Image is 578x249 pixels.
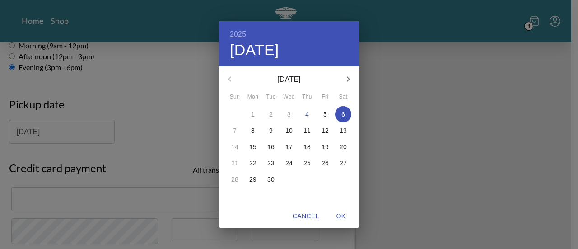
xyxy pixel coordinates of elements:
[281,93,297,102] span: Wed
[341,110,345,119] p: 6
[285,159,293,168] p: 24
[303,159,311,168] p: 25
[263,139,279,155] button: 16
[317,106,333,122] button: 5
[322,126,329,135] p: 12
[267,175,275,184] p: 30
[326,208,355,225] button: OK
[245,155,261,171] button: 22
[245,122,261,139] button: 8
[241,74,337,85] p: [DATE]
[323,110,327,119] p: 5
[245,139,261,155] button: 15
[340,142,347,151] p: 20
[227,93,243,102] span: Sun
[263,93,279,102] span: Tue
[335,139,351,155] button: 20
[335,122,351,139] button: 13
[335,106,351,122] button: 6
[293,211,319,222] span: Cancel
[317,93,333,102] span: Fri
[322,159,329,168] p: 26
[289,208,323,225] button: Cancel
[299,93,315,102] span: Thu
[269,126,273,135] p: 9
[281,139,297,155] button: 17
[230,41,279,60] button: [DATE]
[285,126,293,135] p: 10
[303,126,311,135] p: 11
[303,142,311,151] p: 18
[340,126,347,135] p: 13
[267,159,275,168] p: 23
[245,93,261,102] span: Mon
[317,122,333,139] button: 12
[249,159,256,168] p: 22
[299,139,315,155] button: 18
[263,171,279,188] button: 30
[317,155,333,171] button: 26
[263,122,279,139] button: 9
[281,155,297,171] button: 24
[322,142,329,151] p: 19
[249,175,256,184] p: 29
[317,139,333,155] button: 19
[299,122,315,139] button: 11
[285,142,293,151] p: 17
[335,93,351,102] span: Sat
[245,171,261,188] button: 29
[299,155,315,171] button: 25
[281,122,297,139] button: 10
[335,155,351,171] button: 27
[249,142,256,151] p: 15
[305,110,309,119] p: 4
[299,106,315,122] button: 4
[267,142,275,151] p: 16
[340,159,347,168] p: 27
[263,155,279,171] button: 23
[230,28,246,41] button: 2025
[330,211,352,222] span: OK
[251,126,255,135] p: 8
